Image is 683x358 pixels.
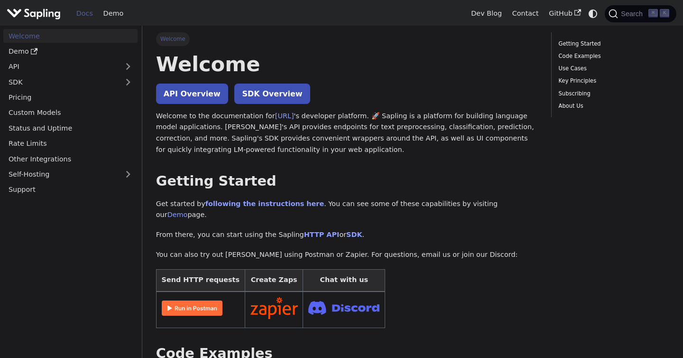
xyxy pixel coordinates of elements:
[3,29,138,43] a: Welcome
[3,168,138,181] a: Self-Hosting
[3,137,138,151] a: Rate Limits
[156,32,538,46] nav: Breadcrumbs
[205,200,324,207] a: following the instructions here
[618,10,648,18] span: Search
[71,6,98,21] a: Docs
[156,51,538,77] h1: Welcome
[308,298,379,318] img: Join Discord
[559,102,666,111] a: About Us
[156,173,538,190] h2: Getting Started
[559,52,666,61] a: Code Examples
[559,89,666,98] a: Subscribing
[156,229,538,241] p: From there, you can start using the Sapling or .
[648,9,658,18] kbd: ⌘
[250,297,298,319] img: Connect in Zapier
[3,121,138,135] a: Status and Uptime
[119,60,138,74] button: Expand sidebar category 'API'
[303,269,385,292] th: Chat with us
[162,301,222,316] img: Run in Postman
[7,7,61,20] img: Sapling.ai
[156,32,190,46] span: Welcome
[346,231,362,238] a: SDK
[245,269,303,292] th: Create Zaps
[559,39,666,48] a: Getting Started
[586,7,600,20] button: Switch between dark and light mode (currently system mode)
[507,6,544,21] a: Contact
[660,9,669,18] kbd: K
[304,231,340,238] a: HTTP API
[275,112,294,120] a: [URL]
[156,249,538,261] p: You can also try out [PERSON_NAME] using Postman or Zapier. For questions, email us or join our D...
[559,64,666,73] a: Use Cases
[156,198,538,221] p: Get started by . You can see some of these capabilities by visiting our page.
[234,84,310,104] a: SDK Overview
[3,45,138,58] a: Demo
[156,269,245,292] th: Send HTTP requests
[466,6,507,21] a: Dev Blog
[544,6,586,21] a: GitHub
[119,75,138,89] button: Expand sidebar category 'SDK'
[605,5,676,22] button: Search (Command+K)
[167,211,188,218] a: Demo
[156,84,228,104] a: API Overview
[3,60,119,74] a: API
[3,183,138,197] a: Support
[156,111,538,156] p: Welcome to the documentation for 's developer platform. 🚀 Sapling is a platform for building lang...
[98,6,129,21] a: Demo
[3,152,138,166] a: Other Integrations
[7,7,64,20] a: Sapling.ai
[559,76,666,85] a: Key Principles
[3,106,138,120] a: Custom Models
[3,91,138,104] a: Pricing
[3,75,119,89] a: SDK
